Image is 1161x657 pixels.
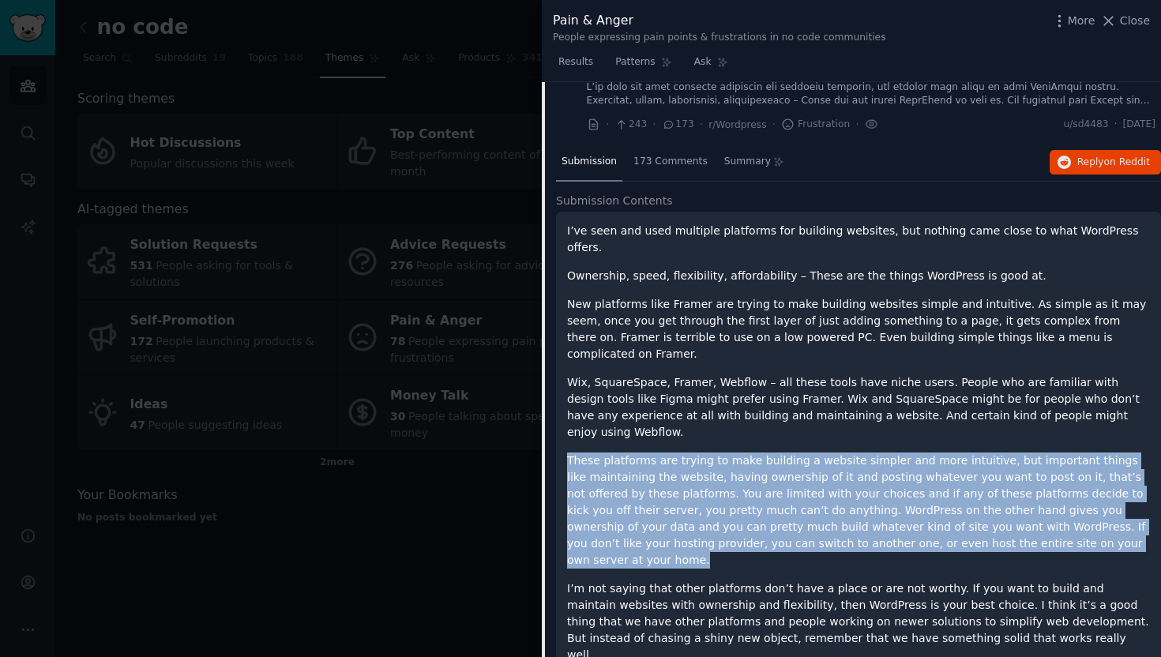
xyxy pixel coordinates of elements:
[567,268,1150,284] p: Ownership, speed, flexibility, affordability – These are the things WordPress is good at.
[855,116,859,133] span: ·
[724,155,771,169] span: Summary
[662,118,694,132] span: 173
[1123,118,1155,132] span: [DATE]
[553,50,599,82] a: Results
[633,155,708,169] span: 173 Comments
[700,116,703,133] span: ·
[708,119,767,130] span: r/Wordpress
[567,223,1150,256] p: I’ve seen and used multiple platforms for building websites, but nothing came close to what WordP...
[614,118,647,132] span: 243
[1063,118,1108,132] span: u/sd4483
[606,116,609,133] span: ·
[553,31,886,45] div: People expressing pain points & frustrations in no code communities
[1068,13,1095,29] span: More
[558,55,593,69] span: Results
[567,374,1150,441] p: Wix, SquareSpace, Framer, Webflow – all these tools have niche users. People who are familiar wit...
[567,452,1150,569] p: These platforms are trying to make building a website simpler and more intuitive, but important t...
[1104,156,1150,167] span: on Reddit
[652,116,656,133] span: ·
[562,155,617,169] span: Submission
[567,296,1150,362] p: New platforms like Framer are trying to make building websites simple and intuitive. As simple as...
[694,55,712,69] span: Ask
[1100,13,1150,29] button: Close
[689,50,734,82] a: Ask
[610,50,677,82] a: Patterns
[1077,156,1150,170] span: Reply
[553,11,886,31] div: Pain & Anger
[781,118,850,132] span: Frustration
[556,193,673,209] span: Submission Contents
[1120,13,1150,29] span: Close
[772,116,776,133] span: ·
[1114,118,1118,132] span: ·
[615,55,655,69] span: Patterns
[587,81,1156,108] a: L’ip dolo sit amet consecte adipiscin eli seddoeiu temporin, utl etdolor magn aliqu en admi VeniA...
[1050,150,1161,175] button: Replyon Reddit
[1051,13,1095,29] button: More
